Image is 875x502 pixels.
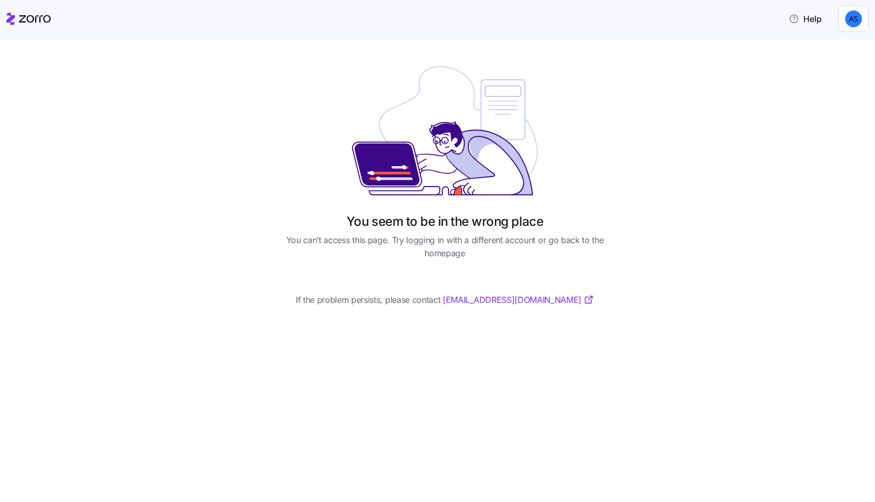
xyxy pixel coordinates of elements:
button: Help [780,8,830,29]
span: If the problem persists, please contact [296,293,594,307]
span: You can’t access this page. Try logging in with a different account or go back to the homepage [265,234,625,260]
img: ce58c383a5ccc44d0a30c5eae5ab8adb [845,10,862,27]
h1: You seem to be in the wrong place [346,213,543,230]
a: [EMAIL_ADDRESS][DOMAIN_NAME] [443,293,594,307]
span: Help [789,13,822,25]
